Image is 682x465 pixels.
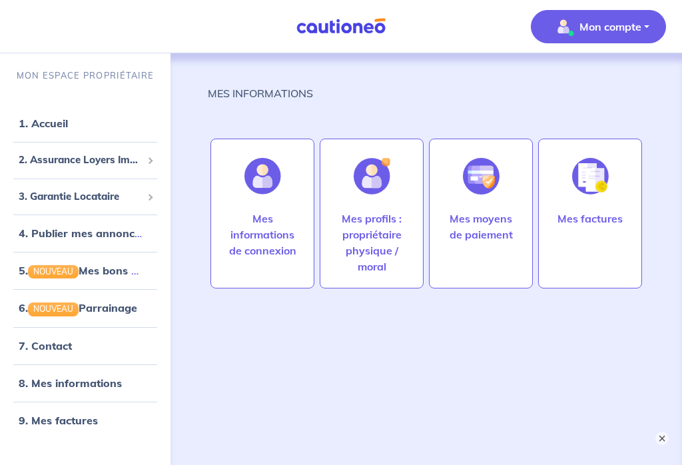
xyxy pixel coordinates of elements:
div: 8. Mes informations [5,370,165,396]
p: MES INFORMATIONS [208,85,313,101]
a: 5.NOUVEAUMes bons plans [19,264,159,277]
div: 7. Contact [5,332,165,359]
button: illu_account_valid_menu.svgMon compte [531,10,666,43]
button: × [655,432,669,445]
p: Mes moyens de paiement [443,211,519,242]
span: 2. Assurance Loyers Impayés [19,153,142,168]
a: 7. Contact [19,339,72,352]
a: 6.NOUVEAUParrainage [19,301,137,314]
div: 2. Assurance Loyers Impayés [5,147,165,173]
a: 8. Mes informations [19,376,122,390]
p: MON ESPACE PROPRIÉTAIRE [17,69,154,82]
p: Mon compte [579,19,641,35]
div: 9. Mes factures [5,407,165,434]
div: 6.NOUVEAUParrainage [5,294,165,321]
span: 3. Garantie Locataire [19,189,142,205]
img: illu_account_add.svg [354,158,390,195]
img: Cautioneo [291,18,391,35]
img: illu_credit_card_no_anim.svg [463,158,500,195]
img: illu_invoice.svg [572,158,609,195]
a: 1. Accueil [19,117,68,130]
img: illu_account.svg [244,158,281,195]
div: 5.NOUVEAUMes bons plans [5,257,165,284]
p: Mes profils : propriétaire physique / moral [334,211,410,274]
p: Mes factures [557,211,623,227]
p: Mes informations de connexion [224,211,300,258]
div: 1. Accueil [5,110,165,137]
a: 4. Publier mes annonces [19,227,146,240]
div: 3. Garantie Locataire [5,184,165,210]
img: illu_account_valid_menu.svg [553,16,574,37]
div: 4. Publier mes annonces [5,220,165,246]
